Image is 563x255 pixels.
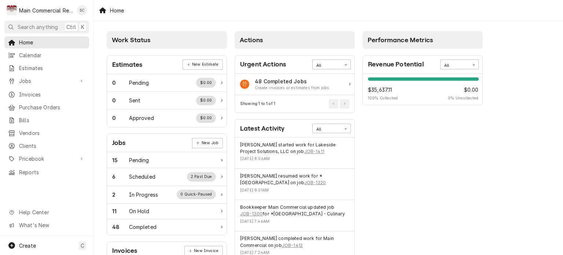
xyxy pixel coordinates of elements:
[4,114,89,126] a: Bills
[107,109,227,127] a: Work Status
[4,36,89,48] a: Home
[107,204,227,219] a: Work Status
[107,92,227,109] div: Work Status
[7,5,17,15] div: M
[107,56,227,74] div: Card Header
[19,103,85,111] span: Purchase Orders
[183,59,222,70] a: New Estimate
[363,74,482,105] div: Revenue Potential
[7,5,17,15] div: Main Commercial Refrigeration Service's Avatar
[19,243,36,249] span: Create
[235,74,354,95] div: Card Data
[107,186,227,204] a: Work Status
[112,156,129,164] div: Work Status Count
[112,191,129,198] div: Work Status Count
[19,77,74,85] span: Jobs
[107,74,227,127] div: Card Data
[19,221,85,229] span: What's New
[304,179,326,186] a: JOB-1220
[129,156,149,164] div: Work Status Title
[368,36,433,44] span: Performance Metrics
[240,142,349,165] div: Event Details
[112,60,142,70] div: Card Title
[235,138,354,169] div: Event
[19,155,74,163] span: Pricebook
[107,219,227,235] a: Work Status
[112,138,126,148] div: Card Title
[4,206,89,218] a: Go to Help Center
[187,172,216,182] div: Work Status Supplemental Data
[240,36,263,44] span: Actions
[192,138,223,148] div: Card Link Button
[240,142,349,155] div: Event String
[240,235,349,249] div: Event String
[112,223,129,231] div: Work Status Count
[235,56,354,74] div: Card Header
[448,86,478,101] div: Revenue Potential Collected
[235,74,354,95] a: Action Item
[129,114,154,122] div: Work Status Title
[329,99,338,109] button: Go to Previous Page
[328,99,350,109] div: Pagination Controls
[440,59,479,69] div: Card Data Filter Control
[240,173,349,196] div: Event Details
[304,148,324,155] a: JOB-1411
[235,95,354,112] div: Card Footer: Pagination
[240,101,275,107] div: Current Page Details
[240,219,349,225] div: Event Timestamp
[19,142,85,150] span: Clients
[368,86,398,94] span: $35,637.11
[192,138,223,148] a: New Job
[4,219,89,231] a: Go to What's New
[4,88,89,101] a: Invoices
[112,36,150,44] span: Work Status
[129,96,141,104] div: Work Status Title
[368,95,398,101] span: 100 % Collected
[312,124,351,133] div: Card Data Filter Control
[316,63,338,69] div: All
[316,127,338,132] div: All
[4,101,89,113] a: Purchase Orders
[77,5,87,15] div: SC
[4,140,89,152] a: Clients
[107,74,227,92] div: Work Status
[177,190,216,199] div: Work Status Supplemental Data
[4,127,89,139] a: Vendors
[107,31,227,49] div: Card Column Header
[240,211,262,217] a: JOB-1300
[282,242,303,249] a: JOB-1412
[19,129,85,137] span: Vendors
[112,173,129,181] div: Work Status Count
[107,152,227,168] div: Work Status
[19,168,85,176] span: Reports
[18,23,58,31] span: Search anything
[444,63,466,69] div: All
[19,39,85,46] span: Home
[340,99,349,109] button: Go to Next Page
[112,207,129,215] div: Work Status Count
[368,77,479,101] div: Revenue Potential Details
[107,152,227,235] div: Card Data
[81,23,84,31] span: K
[77,5,87,15] div: Sharon Campbell's Avatar
[19,64,85,72] span: Estimates
[4,166,89,178] a: Reports
[235,169,354,200] div: Event
[196,96,216,105] div: Work Status Supplemental Data
[240,204,349,227] div: Event Details
[368,59,424,69] div: Card Title
[112,114,129,122] div: Work Status Count
[4,49,89,61] a: Calendar
[4,153,89,165] a: Go to Pricebook
[363,31,483,49] div: Card Column Header
[448,86,478,94] span: $0.00
[312,59,351,69] div: Card Data Filter Control
[19,7,73,14] div: Main Commercial Refrigeration Service
[240,187,349,193] div: Event Timestamp
[66,23,76,31] span: Ctrl
[4,62,89,74] a: Estimates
